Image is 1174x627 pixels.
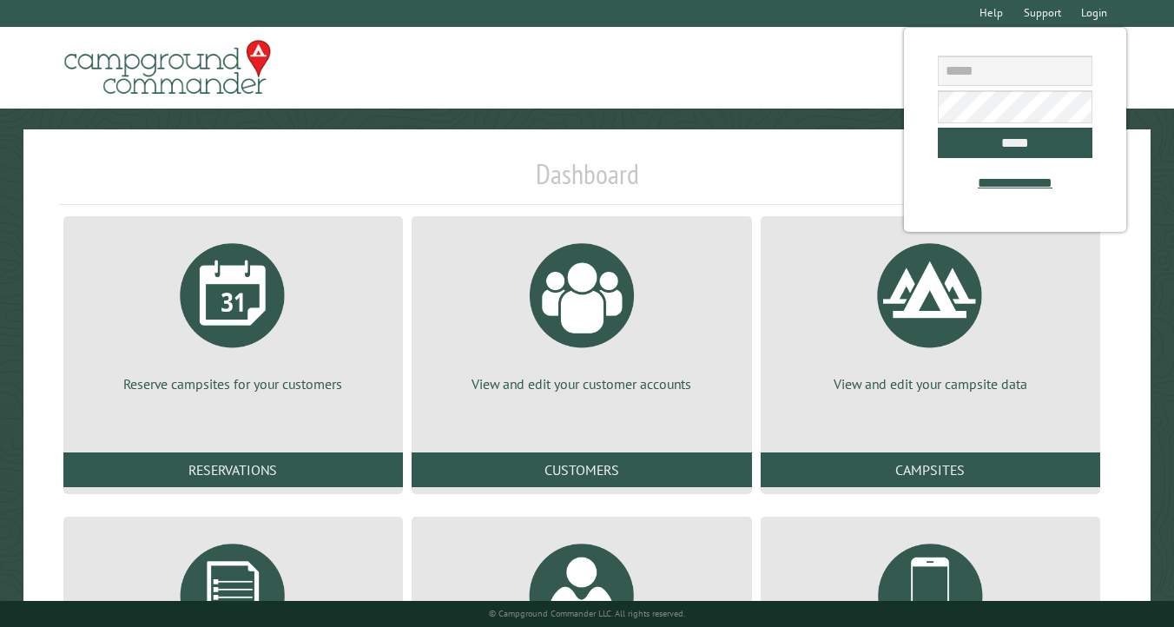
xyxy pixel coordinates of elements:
[84,374,383,393] p: Reserve campsites for your customers
[432,230,731,393] a: View and edit your customer accounts
[59,157,1116,205] h1: Dashboard
[761,452,1101,487] a: Campsites
[782,230,1080,393] a: View and edit your campsite data
[63,452,404,487] a: Reservations
[489,608,685,619] small: © Campground Commander LLC. All rights reserved.
[432,374,731,393] p: View and edit your customer accounts
[782,374,1080,393] p: View and edit your campsite data
[59,34,276,102] img: Campground Commander
[412,452,752,487] a: Customers
[84,230,383,393] a: Reserve campsites for your customers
